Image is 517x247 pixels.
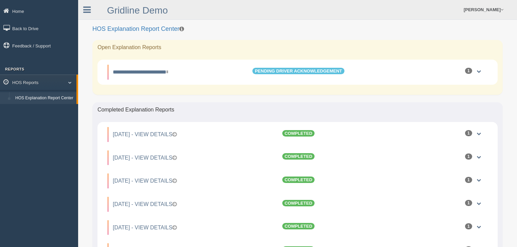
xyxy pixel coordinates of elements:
[282,153,315,160] span: Completed
[282,177,315,183] span: Completed
[282,223,315,229] span: Completed
[113,131,177,137] a: [DATE] - View Details
[12,92,76,104] a: HOS Explanation Report Center
[282,200,315,206] span: Completed
[465,177,472,183] div: 1
[92,102,503,117] div: Completed Explanation Reports
[107,5,168,16] a: Gridline Demo
[465,130,472,136] div: 1
[113,178,177,184] a: [DATE] - View Details
[465,68,472,74] div: 1
[252,68,344,74] span: Pending Driver Acknowledgement
[465,153,472,160] div: 1
[92,26,503,33] h2: HOS Explanation Report Center
[113,225,177,230] a: [DATE] - View Details
[465,200,472,206] div: 1
[113,201,177,207] a: [DATE] - View Details
[282,130,315,137] span: Completed
[113,155,177,161] a: [DATE] - View Details
[92,40,503,55] div: Open Explanation Reports
[465,223,472,229] div: 1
